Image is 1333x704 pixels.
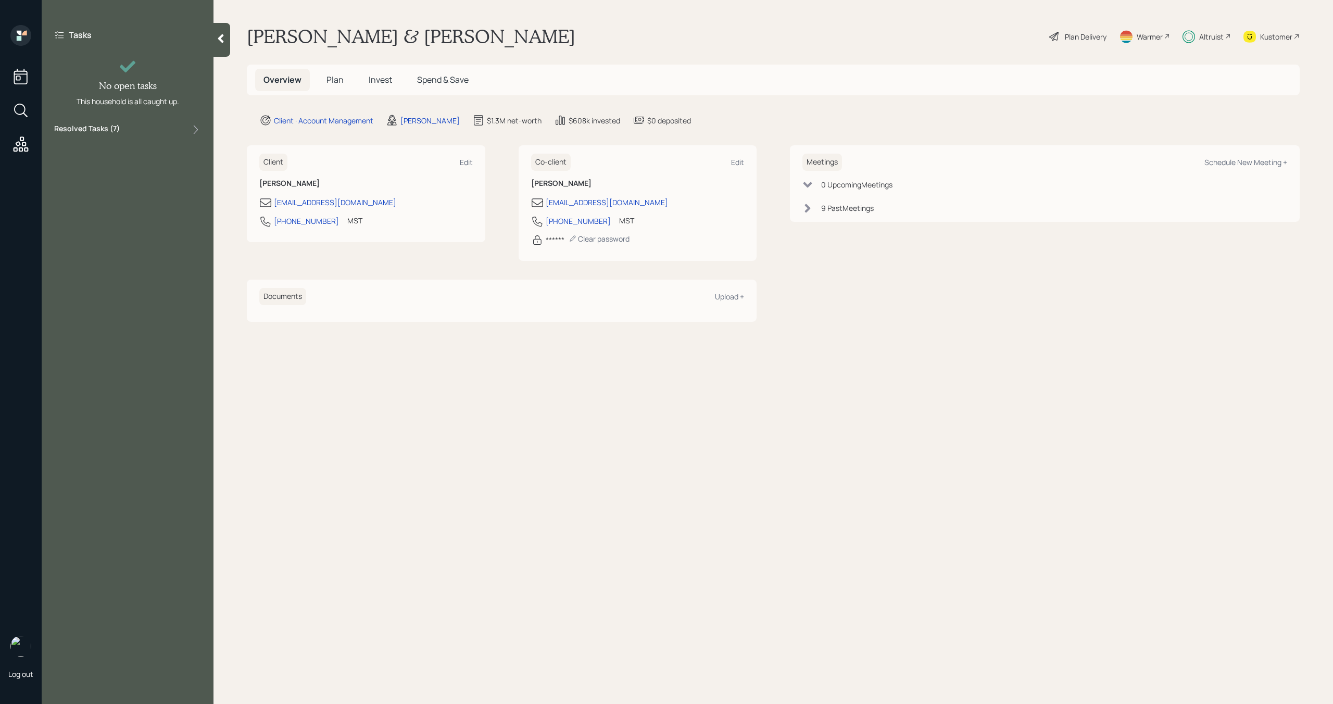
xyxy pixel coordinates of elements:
div: Altruist [1199,31,1224,42]
span: Invest [369,74,392,85]
div: [PHONE_NUMBER] [274,216,339,227]
h6: Documents [259,288,306,305]
div: Client · Account Management [274,115,373,126]
h4: No open tasks [99,80,157,92]
div: MST [619,215,634,226]
div: Kustomer [1260,31,1292,42]
div: $608k invested [569,115,620,126]
div: 9 Past Meeting s [821,203,874,213]
label: Resolved Tasks ( 7 ) [54,123,120,136]
h6: [PERSON_NAME] [531,179,745,188]
img: michael-russo-headshot.png [10,636,31,657]
div: [EMAIL_ADDRESS][DOMAIN_NAME] [274,197,396,208]
div: Plan Delivery [1065,31,1106,42]
div: [PHONE_NUMBER] [546,216,611,227]
div: Schedule New Meeting + [1204,157,1287,167]
h6: [PERSON_NAME] [259,179,473,188]
div: This household is all caught up. [77,96,179,107]
div: Edit [460,157,473,167]
div: Upload + [715,292,744,301]
div: Edit [731,157,744,167]
h6: Co-client [531,154,571,171]
h6: Meetings [802,154,842,171]
div: Clear password [569,234,630,244]
div: 0 Upcoming Meeting s [821,179,892,190]
h1: [PERSON_NAME] & [PERSON_NAME] [247,25,575,48]
div: Log out [8,669,33,679]
h6: Client [259,154,287,171]
div: $1.3M net-worth [487,115,542,126]
div: [EMAIL_ADDRESS][DOMAIN_NAME] [546,197,668,208]
div: [PERSON_NAME] [400,115,460,126]
div: Warmer [1137,31,1163,42]
div: MST [347,215,362,226]
span: Overview [263,74,301,85]
div: $0 deposited [647,115,691,126]
label: Tasks [69,29,92,41]
span: Plan [326,74,344,85]
span: Spend & Save [417,74,469,85]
